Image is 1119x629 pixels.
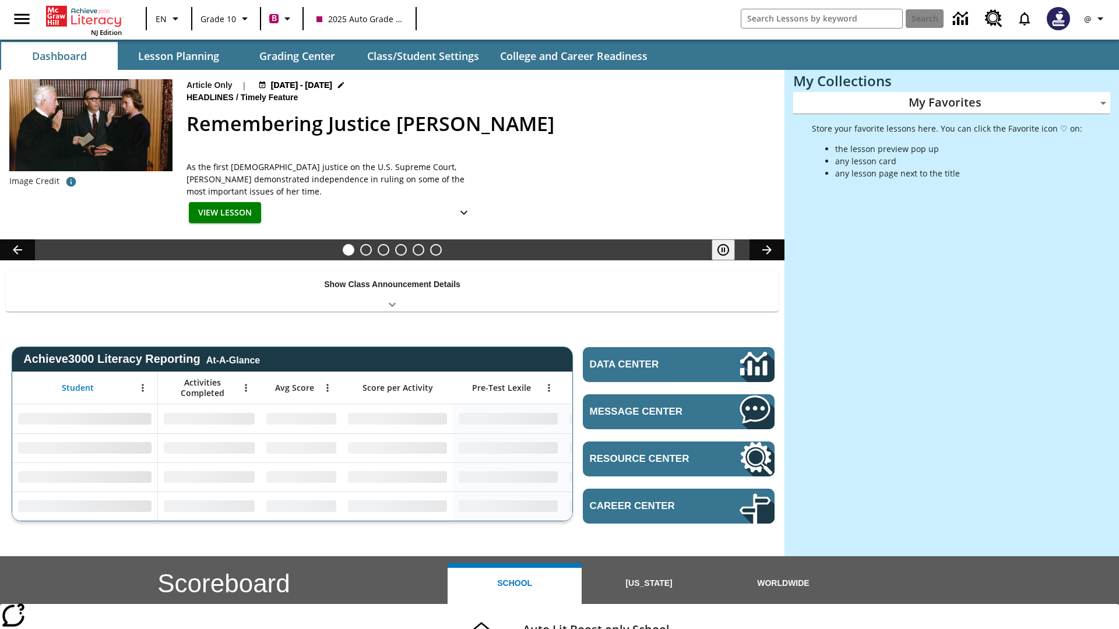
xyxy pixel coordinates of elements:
[835,143,1082,155] li: the lesson preview pop up
[261,433,342,462] div: No Data,
[583,441,775,476] a: Resource Center, Will open in new tab
[237,379,255,397] button: Open Menu
[158,462,261,492] div: No Data,
[413,244,424,256] button: Slide 5 Pre-release lesson
[793,73,1110,89] h3: My Collections
[9,175,59,187] p: Image Credit
[186,161,478,197] span: As the first female justice on the U.S. Supreme Court, Sandra Day O'Connor demonstrated independe...
[583,347,775,382] a: Data Center
[712,239,735,260] button: Pause
[134,379,152,397] button: Open Menu
[395,244,407,256] button: Slide 4 The Last Homesteaders
[261,492,342,521] div: No Data,
[156,13,167,25] span: EN
[946,3,978,35] a: Data Center
[716,563,850,604] button: Worldwide
[358,42,488,70] button: Class/Student Settings
[6,271,779,312] div: Show Class Announcement Details
[242,79,247,91] span: |
[189,202,261,224] button: View Lesson
[491,42,657,70] button: College and Career Readiness
[590,453,705,465] span: Resource Center
[46,5,122,28] a: Home
[271,79,332,91] span: [DATE] - [DATE]
[158,433,261,462] div: No Data,
[582,563,716,604] button: [US_STATE]
[241,91,301,104] span: Timely Feature
[9,79,173,171] img: Chief Justice Warren Burger, wearing a black robe, holds up his right hand and faces Sandra Day O...
[59,171,83,192] button: Image credit: The U.S. National Archives
[1077,8,1114,29] button: Profile/Settings
[360,244,372,256] button: Slide 2 Climbing Mount Tai
[158,492,261,521] div: No Data,
[712,239,747,260] div: Pause
[265,8,299,29] button: Boost Class color is violet red. Change class color
[200,13,236,25] span: Grade 10
[564,404,674,433] div: No Data,
[239,42,356,70] button: Grading Center
[741,9,902,28] input: search field
[324,278,460,291] p: Show Class Announcement Details
[378,244,389,256] button: Slide 3 Defining Our Government's Purpose
[590,406,705,418] span: Message Center
[590,359,700,370] span: Data Center
[430,244,442,256] button: Slide 6 Career Lesson
[62,383,94,393] span: Student
[120,42,237,70] button: Lesson Planning
[275,383,314,393] span: Avg Score
[835,167,1082,179] li: any lesson page next to the title
[540,379,558,397] button: Open Menu
[1,42,118,70] button: Dashboard
[261,462,342,492] div: No Data,
[316,13,403,25] span: 2025 Auto Grade 10
[590,500,705,512] span: Career Center
[261,404,342,433] div: No Data,
[272,11,277,26] span: B
[206,353,260,366] div: At-A-Glance
[236,93,238,102] span: /
[564,433,674,462] div: No Data,
[835,155,1082,167] li: any lesson card
[23,352,260,366] span: Achieve3000 Literacy Reporting
[186,161,478,197] div: As the first [DEMOGRAPHIC_DATA] justice on the U.S. Supreme Court, [PERSON_NAME] demonstrated ind...
[1047,7,1070,30] img: Avatar
[978,3,1009,34] a: Resource Center, Will open in new tab
[472,383,531,393] span: Pre-Test Lexile
[186,91,236,104] span: Headlines
[5,2,39,36] button: Open side menu
[1009,3,1040,34] a: Notifications
[452,202,476,224] button: Show Details
[319,379,336,397] button: Open Menu
[150,8,188,29] button: Language: EN, Select a language
[158,404,261,433] div: No Data,
[564,462,674,492] div: No Data,
[256,79,348,91] button: Aug 24 - Aug 24 Choose Dates
[196,8,256,29] button: Grade: Grade 10, Select a grade
[564,492,674,521] div: No Data,
[186,79,233,91] p: Article Only
[363,383,433,393] span: Score per Activity
[793,92,1110,114] div: My Favorites
[46,3,122,37] div: Home
[448,563,582,604] button: School
[91,28,122,37] span: NJ Edition
[343,244,354,256] button: Slide 1 Remembering Justice O'Connor
[186,109,770,139] h2: Remembering Justice O'Connor
[583,394,775,429] a: Message Center
[1084,13,1092,25] span: @
[1040,3,1077,34] button: Select a new avatar
[583,489,775,524] a: Career Center
[749,239,784,260] button: Lesson carousel, Next
[164,377,241,398] span: Activities Completed
[812,122,1082,135] p: Store your favorite lessons here. You can click the Favorite icon ♡ on:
